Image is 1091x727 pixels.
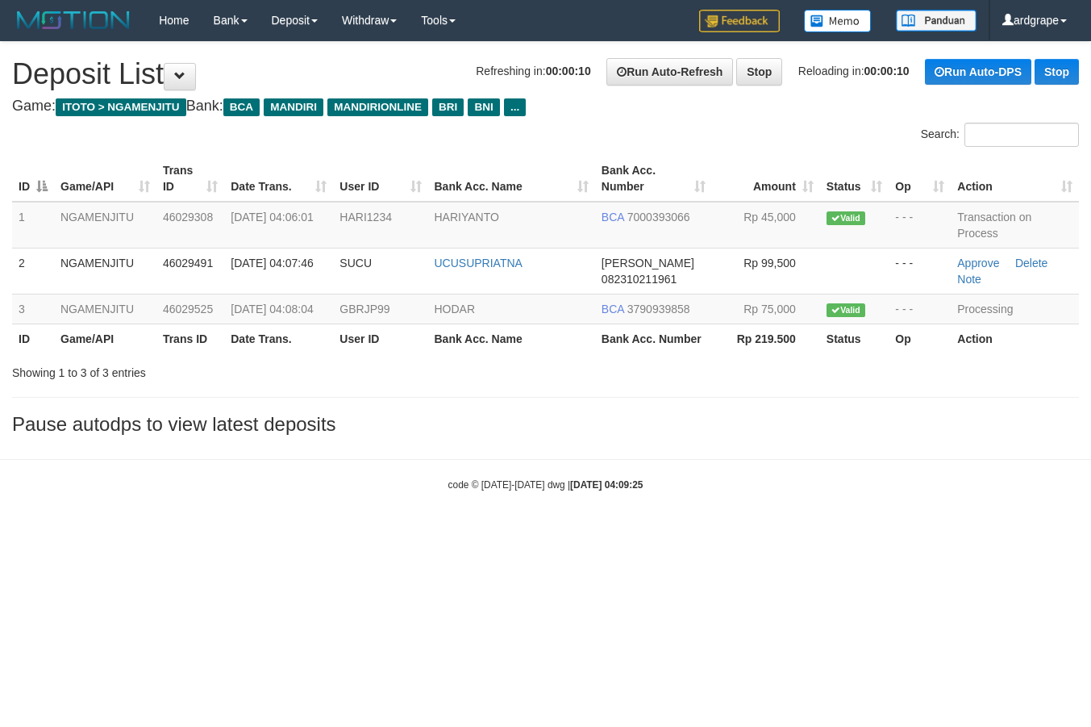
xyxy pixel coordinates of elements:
span: Copy 7000393066 to clipboard [627,211,690,224]
td: - - - [889,202,951,249]
span: Copy 082310211961 to clipboard [602,273,677,286]
th: User ID: activate to sort column ascending [333,156,427,202]
span: 46029491 [163,257,213,269]
a: Run Auto-Refresh [606,58,733,86]
th: User ID [333,324,427,353]
strong: 00:00:10 [864,65,910,77]
span: Reloading in: [798,65,910,77]
span: [PERSON_NAME] [602,257,694,269]
th: Trans ID: activate to sort column ascending [156,156,224,202]
th: Action [951,324,1079,353]
span: BNI [468,98,499,116]
th: Trans ID [156,324,224,353]
td: - - - [889,248,951,294]
a: Delete [1015,257,1047,269]
td: NGAMENJITU [54,202,156,249]
h3: Pause autodps to view latest deposits [12,414,1079,435]
td: 1 [12,202,54,249]
span: Valid transaction [827,303,865,317]
th: Bank Acc. Name [428,324,595,353]
th: Bank Acc. Number [595,324,712,353]
th: Date Trans.: activate to sort column ascending [224,156,333,202]
strong: 00:00:10 [546,65,591,77]
span: [DATE] 04:08:04 [231,303,313,315]
a: Stop [1035,59,1079,85]
th: Status: activate to sort column ascending [820,156,889,202]
span: BRI [432,98,464,116]
img: MOTION_logo.png [12,8,135,32]
span: Rp 45,000 [743,211,796,224]
th: Action: activate to sort column ascending [951,156,1079,202]
td: NGAMENJITU [54,294,156,324]
span: GBRJP99 [339,303,389,315]
span: Rp 99,500 [743,257,796,269]
td: Processing [951,294,1079,324]
span: [DATE] 04:07:46 [231,257,313,269]
span: Refreshing in: [476,65,590,77]
span: MANDIRIONLINE [327,98,428,116]
span: ITOTO > NGAMENJITU [56,98,186,116]
a: HARIYANTO [435,211,499,224]
span: BCA [602,303,624,315]
h4: Game: Bank: [12,98,1079,115]
h1: Deposit List [12,58,1079,90]
th: Op: activate to sort column ascending [889,156,951,202]
span: [DATE] 04:06:01 [231,211,313,224]
th: Amount: activate to sort column ascending [712,156,820,202]
input: Search: [964,123,1079,147]
a: HODAR [435,303,476,315]
th: Op [889,324,951,353]
span: Copy 3790939858 to clipboard [627,303,690,315]
span: ... [504,98,526,116]
th: Bank Acc. Name: activate to sort column ascending [428,156,595,202]
td: 3 [12,294,54,324]
img: Button%20Memo.svg [804,10,872,32]
span: Valid transaction [827,211,865,225]
th: ID: activate to sort column descending [12,156,54,202]
td: - - - [889,294,951,324]
small: code © [DATE]-[DATE] dwg | [448,479,643,491]
a: Approve [957,257,999,269]
td: 2 [12,248,54,294]
td: NGAMENJITU [54,248,156,294]
th: Status [820,324,889,353]
span: BCA [223,98,260,116]
a: Stop [736,58,782,86]
img: panduan.png [896,10,976,31]
a: UCUSUPRIATNA [435,257,523,269]
span: 46029525 [163,303,213,315]
div: Showing 1 to 3 of 3 entries [12,358,443,381]
img: Feedback.jpg [699,10,780,32]
th: Date Trans. [224,324,333,353]
span: BCA [602,211,624,224]
span: MANDIRI [264,98,323,116]
th: Rp 219.500 [712,324,820,353]
th: Game/API [54,324,156,353]
span: Rp 75,000 [743,303,796,315]
a: Note [957,273,981,286]
span: HARI1234 [339,211,392,224]
th: Bank Acc. Number: activate to sort column ascending [595,156,712,202]
label: Search: [921,123,1079,147]
th: ID [12,324,54,353]
span: SUCU [339,257,372,269]
th: Game/API: activate to sort column ascending [54,156,156,202]
span: 46029308 [163,211,213,224]
a: Run Auto-DPS [925,59,1031,85]
td: Transaction on Process [951,202,1079,249]
strong: [DATE] 04:09:25 [570,479,643,491]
